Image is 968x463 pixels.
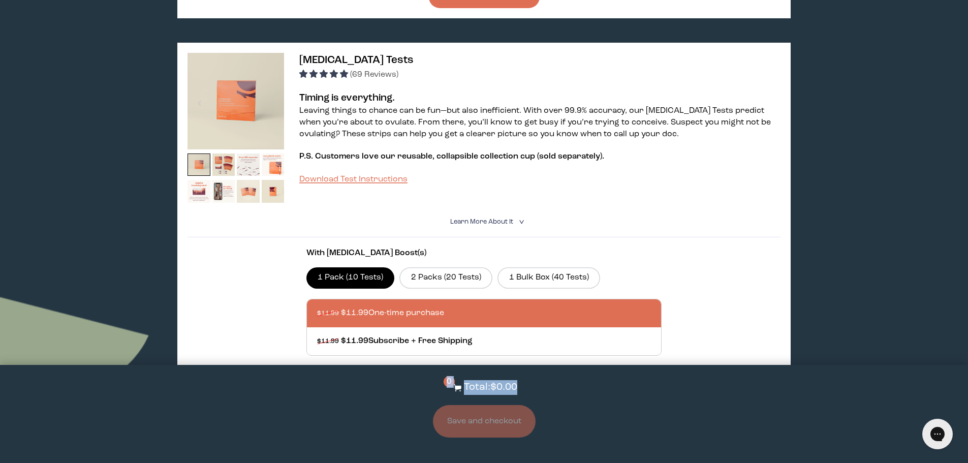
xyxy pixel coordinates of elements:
span: . [602,152,604,161]
span: P.S. Customers love our reusable, collapsible collection cup (sold separately) [299,152,602,161]
img: thumbnail image [262,180,285,203]
img: thumbnail image [212,153,235,176]
img: thumbnail image [262,153,285,176]
img: thumbnail image [237,180,260,203]
p: Leaving things to chance can be fun—but also inefficient. With over 99.9% accuracy, our [MEDICAL_... [299,105,780,140]
iframe: Gorgias live chat messenger [917,415,958,453]
img: thumbnail image [188,180,210,203]
img: thumbnail image [188,153,210,176]
span: [MEDICAL_DATA] Tests [299,55,414,66]
strong: Timing is everything. [299,93,395,103]
img: thumbnail image [188,53,284,149]
a: Download Test Instructions [299,175,408,183]
p: Total: $0.00 [464,380,517,395]
img: thumbnail image [237,153,260,176]
label: 1 Pack (10 Tests) [306,267,395,289]
label: 2 Packs (20 Tests) [399,267,492,289]
i: < [516,219,525,225]
label: 1 Bulk Box (40 Tests) [497,267,600,289]
span: 0 [444,376,455,387]
button: Save and checkout [433,405,536,438]
span: Learn More About it [450,219,513,225]
img: thumbnail image [212,180,235,203]
span: (69 Reviews) [350,71,398,79]
span: 4.96 stars [299,71,350,79]
p: With [MEDICAL_DATA] Boost(s) [306,248,662,259]
summary: Learn More About it < [450,217,518,227]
